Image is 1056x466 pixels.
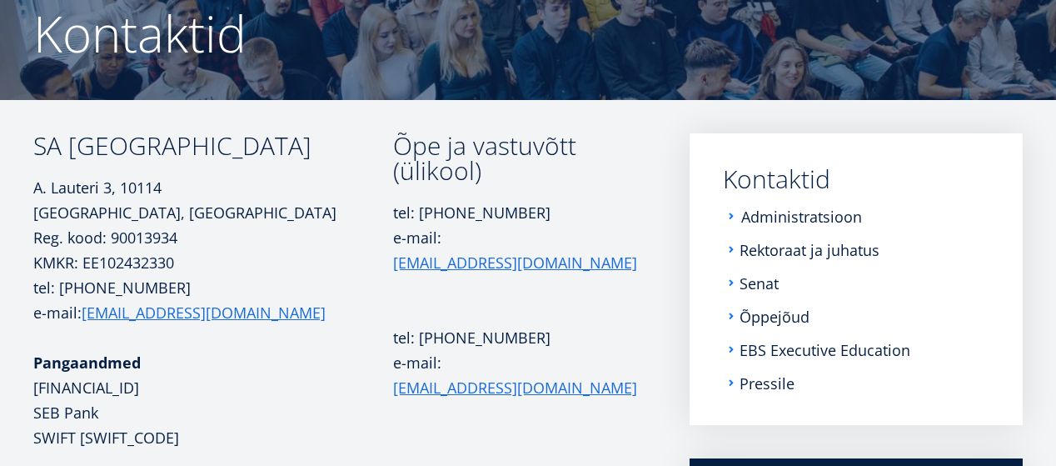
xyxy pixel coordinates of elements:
[393,200,641,300] p: tel: [PHONE_NUMBER] e-mail:
[723,167,989,192] a: Kontaktid
[393,133,641,183] h3: Õpe ja vastuvõtt (ülikool)
[393,350,641,400] p: e-mail:
[740,275,779,292] a: Senat
[741,208,862,225] a: Administratsioon
[740,342,910,358] a: EBS Executive Education
[393,325,641,350] p: tel: [PHONE_NUMBER]
[393,250,637,275] a: [EMAIL_ADDRESS][DOMAIN_NAME]
[33,353,141,373] strong: Pangaandmed
[33,133,393,158] h3: SA [GEOGRAPHIC_DATA]
[740,375,794,392] a: Pressile
[33,250,393,275] p: KMKR: EE102432330
[82,300,326,325] a: [EMAIL_ADDRESS][DOMAIN_NAME]
[740,242,879,258] a: Rektoraat ja juhatus
[33,350,393,450] p: [FINANCIAL_ID] SEB Pank SWIFT [SWIFT_CODE]
[740,308,809,325] a: Õppejõud
[33,175,393,250] p: A. Lauteri 3, 10114 [GEOGRAPHIC_DATA], [GEOGRAPHIC_DATA] Reg. kood: 90013934
[393,375,637,400] a: [EMAIL_ADDRESS][DOMAIN_NAME]
[33,275,393,325] p: tel: [PHONE_NUMBER] e-mail:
